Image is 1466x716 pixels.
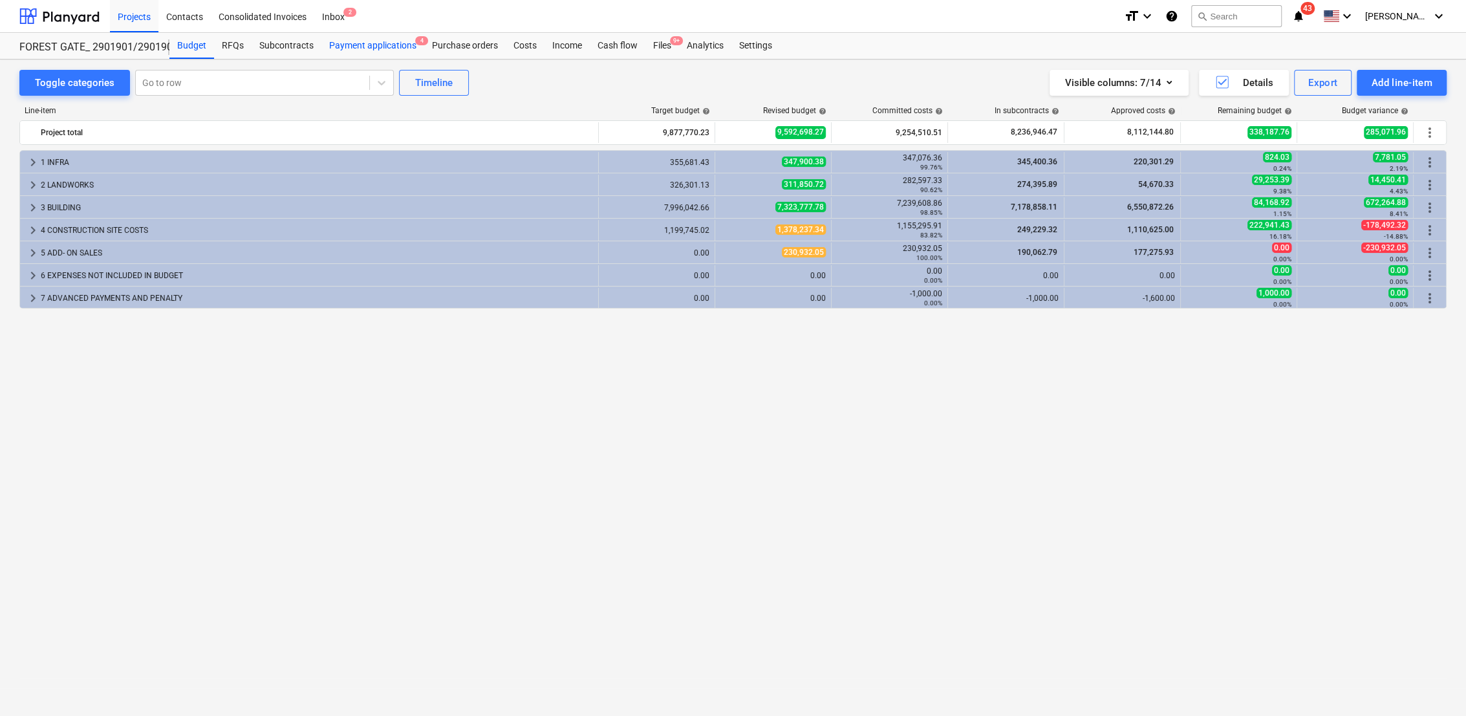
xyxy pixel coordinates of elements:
span: 230,932.05 [782,247,826,257]
a: Income [544,33,590,59]
span: 0.00 [1388,265,1408,276]
i: Knowledge base [1165,8,1178,24]
button: Add line-item [1357,70,1447,96]
span: More actions [1422,290,1438,306]
div: Budget variance [1342,106,1408,115]
div: Revised budget [763,106,826,115]
div: In subcontracts [995,106,1059,115]
div: Remaining budget [1218,106,1292,115]
div: 7,996,042.66 [604,203,709,212]
div: 0.00 [604,248,709,257]
span: help [816,107,826,115]
span: 2 [343,8,356,17]
small: 100.00% [916,254,942,261]
div: 6 EXPENSES NOT INCLUDED IN BUDGET [41,265,593,286]
span: -178,492.32 [1361,220,1408,230]
small: 99.76% [920,164,942,171]
div: 7 ADVANCED PAYMENTS AND PENALTY [41,288,593,309]
span: help [1282,107,1292,115]
span: 6,550,872.26 [1126,202,1175,212]
small: 98.85% [920,209,942,216]
span: 54,670.33 [1137,180,1175,189]
small: 0.00% [1273,278,1291,285]
span: 7,781.05 [1373,152,1408,162]
span: 0.00 [1388,288,1408,298]
div: Timeline [415,74,453,91]
span: 8,112,144.80 [1126,127,1175,138]
span: 274,395.89 [1016,180,1059,189]
div: -1,000.00 [837,289,942,307]
small: 0.00% [924,299,942,307]
small: 0.00% [1273,301,1291,308]
span: 43 [1300,2,1315,15]
span: 311,850.72 [782,179,826,190]
span: 84,168.92 [1252,197,1291,208]
div: -1,000.00 [953,294,1059,303]
div: Details [1214,74,1273,91]
a: Analytics [679,33,731,59]
a: Subcontracts [252,33,321,59]
small: 0.00% [1390,278,1408,285]
a: Payment applications4 [321,33,424,59]
div: 0.00 [604,294,709,303]
div: Project total [41,122,593,143]
small: 90.62% [920,186,942,193]
div: FOREST GATE_ 2901901/2901902/2901903 [19,41,154,54]
div: Toggle categories [35,74,114,91]
span: keyboard_arrow_right [25,290,41,306]
div: Settings [731,33,780,59]
button: Details [1199,70,1289,96]
small: 0.00% [924,277,942,284]
i: keyboard_arrow_down [1431,8,1447,24]
div: 355,681.43 [604,158,709,167]
div: 7,239,608.86 [837,199,942,217]
span: 8,236,946.47 [1009,127,1059,138]
button: Export [1294,70,1352,96]
a: Purchase orders [424,33,506,59]
span: More actions [1422,200,1438,215]
div: 4 CONSTRUCTION SITE COSTS [41,220,593,241]
small: 4.43% [1390,188,1408,195]
span: 0.00 [1272,243,1291,253]
div: Files [645,33,679,59]
div: Add line-item [1371,74,1432,91]
small: 0.00% [1273,255,1291,263]
span: search [1197,11,1207,21]
a: Files9+ [645,33,679,59]
small: 1.15% [1273,210,1291,217]
a: Budget [169,33,214,59]
div: Approved costs [1111,106,1176,115]
div: 0.00 [1070,271,1175,280]
a: RFQs [214,33,252,59]
small: 0.24% [1273,165,1291,172]
span: More actions [1422,155,1438,170]
div: Export [1308,74,1338,91]
small: 0.00% [1390,301,1408,308]
span: More actions [1422,177,1438,193]
iframe: Chat Widget [1401,654,1466,716]
div: Payment applications [321,33,424,59]
div: Line-item [19,106,599,115]
div: 282,597.33 [837,176,942,194]
div: Visible columns : 7/14 [1065,74,1173,91]
div: 326,301.13 [604,180,709,190]
span: help [700,107,710,115]
span: 7,323,777.78 [775,202,826,212]
div: 230,932.05 [837,244,942,262]
span: 4 [415,36,428,45]
span: help [1165,107,1176,115]
div: 3 BUILDING [41,197,593,218]
div: Costs [506,33,544,59]
span: keyboard_arrow_right [25,177,41,193]
small: 16.18% [1269,233,1291,240]
span: help [1398,107,1408,115]
i: notifications [1292,8,1305,24]
small: 2.19% [1390,165,1408,172]
small: 8.41% [1390,210,1408,217]
small: 0.00% [1390,255,1408,263]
